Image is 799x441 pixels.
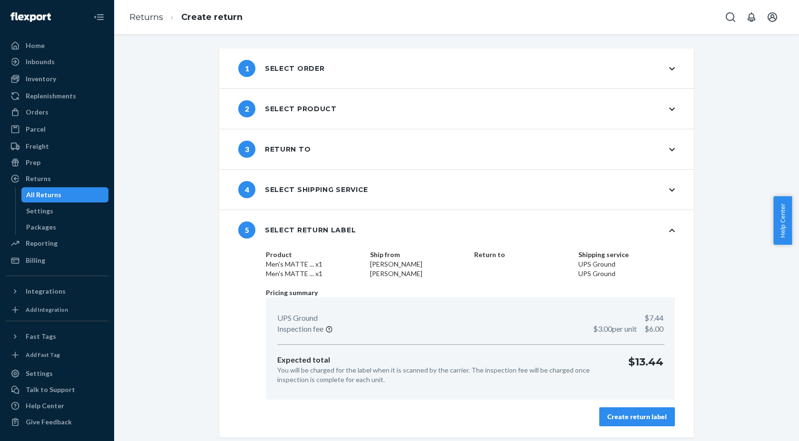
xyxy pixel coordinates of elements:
a: Billing [6,253,108,268]
a: All Returns [21,187,109,202]
dd: UPS Ground [578,269,675,278]
div: Replenishments [26,91,76,101]
div: Returns [26,174,51,183]
dt: Shipping service [578,250,675,259]
div: Select shipping service [238,181,368,198]
p: Expected total [277,355,613,365]
div: Prep [26,158,40,167]
p: You will be charged for the label when it is scanned by the carrier. The inspection fee will be c... [277,365,613,384]
div: Help Center [26,401,64,411]
div: All Returns [26,190,61,200]
div: Parcel [26,125,46,134]
div: Settings [26,369,53,378]
a: Home [6,38,108,53]
a: Reporting [6,236,108,251]
p: Inspection fee [277,324,323,335]
span: 5 [238,221,255,239]
div: Inbounds [26,57,55,67]
dd: [PERSON_NAME] [370,259,467,269]
div: Select return label [238,221,356,239]
dd: [PERSON_NAME] [370,269,467,278]
a: Returns [129,12,163,22]
button: Create return label [599,407,675,426]
button: Open account menu [763,8,782,27]
p: $13.44 [628,355,663,384]
dt: Return to [474,250,571,259]
span: 3 [238,141,255,158]
p: Pricing summary [266,288,675,297]
div: Fast Tags [26,332,56,341]
dt: Ship from [370,250,467,259]
div: Create return label [607,412,667,422]
div: Settings [26,206,53,216]
a: Prep [6,155,108,170]
button: Close Navigation [89,8,108,27]
ol: breadcrumbs [122,3,250,31]
div: Add Fast Tag [26,351,60,359]
div: Home [26,41,45,50]
a: Replenishments [6,88,108,104]
div: Give Feedback [26,417,72,427]
dt: Product [266,250,362,259]
button: Open notifications [742,8,761,27]
a: Create return [181,12,243,22]
button: Help Center [773,196,792,245]
button: Give Feedback [6,414,108,430]
p: $6.00 [593,324,663,335]
div: Select product [238,100,337,117]
a: Inbounds [6,54,108,69]
div: Reporting [26,239,58,248]
div: Talk to Support [26,385,75,394]
p: $7.44 [644,313,663,324]
div: Billing [26,256,45,265]
img: Flexport logo [10,12,51,22]
span: 2 [238,100,255,117]
a: Inventory [6,71,108,86]
a: Packages [21,220,109,235]
div: Freight [26,142,49,151]
a: Freight [6,139,108,154]
a: Add Fast Tag [6,348,108,362]
button: Integrations [6,284,108,299]
span: $3.00 per unit [593,324,637,333]
a: Orders [6,105,108,120]
dd: Men's MATTE ... x1 [266,259,362,269]
p: UPS Ground [277,313,318,324]
div: Inventory [26,74,56,84]
div: Select order [238,60,324,77]
button: Fast Tags [6,329,108,344]
div: Return to [238,141,311,158]
a: Talk to Support [6,382,108,397]
a: Settings [21,203,109,219]
button: Open Search Box [721,8,740,27]
a: Returns [6,171,108,186]
dd: UPS Ground [578,259,675,269]
dd: Men's MATTE ... x1 [266,269,362,278]
a: Help Center [6,398,108,413]
div: Add Integration [26,306,68,314]
span: 1 [238,60,255,77]
div: Integrations [26,287,66,296]
a: Add Integration [6,303,108,317]
a: Settings [6,366,108,381]
div: Orders [26,107,49,117]
span: 4 [238,181,255,198]
div: Packages [26,222,56,232]
a: Parcel [6,122,108,137]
